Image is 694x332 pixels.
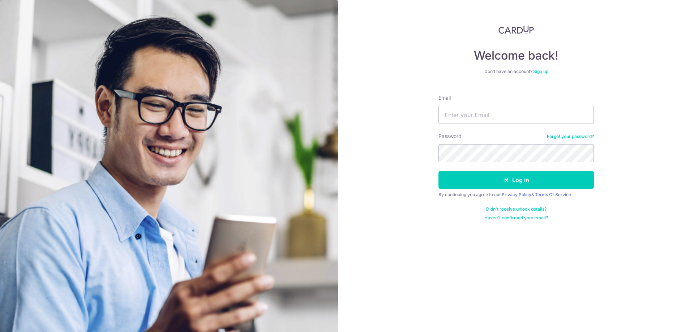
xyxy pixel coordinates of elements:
label: Email [438,94,451,102]
a: Terms Of Service [535,192,571,197]
a: Haven't confirmed your email? [484,215,548,221]
a: Forgot your password? [547,134,594,139]
button: Log in [438,171,594,189]
h4: Welcome back! [438,48,594,63]
label: Password [438,133,462,140]
img: CardUp Logo [498,25,534,34]
a: Didn't receive unlock details? [486,206,547,212]
a: Sign up [533,69,548,74]
div: By continuing you agree to our & [438,192,594,198]
input: Enter your Email [438,106,594,124]
a: Privacy Policy [502,192,531,197]
div: Don’t have an account? [438,69,594,74]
